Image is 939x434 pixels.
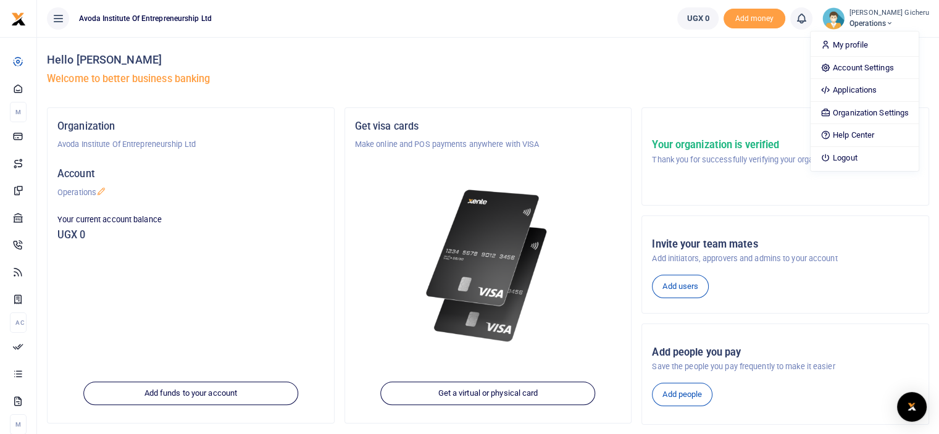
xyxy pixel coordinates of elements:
a: Applications [811,81,919,99]
h5: Organization [57,120,324,133]
h5: Account [57,168,324,180]
img: xente-_physical_cards.png [422,180,555,352]
li: Ac [10,312,27,333]
li: Toup your wallet [724,9,785,29]
a: Help Center [811,127,919,144]
p: Your current account balance [57,214,324,226]
a: Add funds to your account [83,382,298,406]
p: Avoda Institute Of Entrepreneurship Ltd [57,138,324,151]
h5: Invite your team mates [652,238,919,251]
h5: Your organization is verified [652,139,840,151]
p: Thank you for successfully verifying your organization [652,154,840,166]
h4: Hello [PERSON_NAME] [47,53,929,67]
span: Add money [724,9,785,29]
h5: Get visa cards [355,120,622,133]
h5: UGX 0 [57,229,324,241]
a: Add users [652,275,709,298]
a: UGX 0 [677,7,719,30]
li: M [10,102,27,122]
a: My profile [811,36,919,54]
span: UGX 0 [687,12,709,25]
h5: Welcome to better business banking [47,73,929,85]
p: Operations [57,186,324,199]
a: Add people [652,383,712,406]
img: logo-small [11,12,26,27]
a: profile-user [PERSON_NAME] Gicheru Operations [822,7,929,30]
p: Add initiators, approvers and admins to your account [652,252,919,265]
a: Logout [811,149,919,167]
span: Avoda Institute Of Entrepreneurship Ltd [74,13,217,24]
img: profile-user [822,7,845,30]
span: Operations [849,18,929,29]
a: Account Settings [811,59,919,77]
a: logo-small logo-large logo-large [11,14,26,23]
h5: Add people you pay [652,346,919,359]
div: Open Intercom Messenger [897,392,927,422]
li: Wallet ballance [672,7,724,30]
p: Make online and POS payments anywhere with VISA [355,138,622,151]
small: [PERSON_NAME] Gicheru [849,8,929,19]
p: Save the people you pay frequently to make it easier [652,361,919,373]
a: Get a virtual or physical card [381,382,596,406]
a: Organization Settings [811,104,919,122]
a: Add money [724,13,785,22]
